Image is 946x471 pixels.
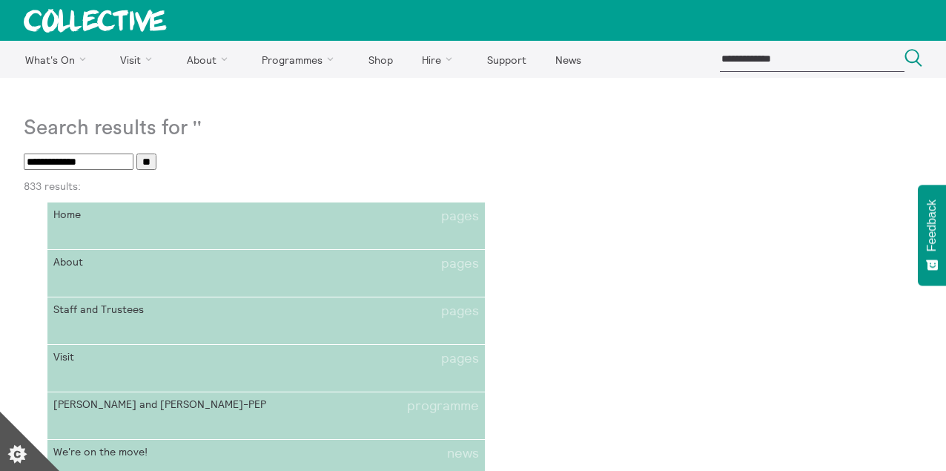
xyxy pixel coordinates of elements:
a: News [542,41,594,78]
span: pages [441,208,479,224]
a: About [173,41,246,78]
p: 833 results: [24,180,922,192]
a: What's On [12,41,105,78]
span: Feedback [925,200,939,251]
span: Home [53,208,266,224]
span: pages [441,351,479,366]
span: news [447,446,479,461]
a: Support [474,41,539,78]
a: Aboutpages [47,250,485,297]
h1: Search results for '' [24,116,922,139]
span: About [53,256,266,271]
span: programme [407,398,479,414]
a: Shop [355,41,406,78]
span: Staff and Trustees [53,303,266,319]
span: pages [441,303,479,319]
a: Staff and Trusteespages [47,297,485,345]
a: Homepages [47,202,485,250]
span: We're on the move! [53,446,266,461]
span: Visit [53,351,266,366]
a: Programmes [249,41,353,78]
a: Visit [107,41,171,78]
a: [PERSON_NAME] and [PERSON_NAME]-PEPprogramme [47,392,485,440]
span: [PERSON_NAME] and [PERSON_NAME]-PEP [53,398,266,414]
a: Visitpages [47,345,485,392]
button: Feedback - Show survey [918,185,946,286]
span: pages [441,256,479,271]
a: Hire [409,41,472,78]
